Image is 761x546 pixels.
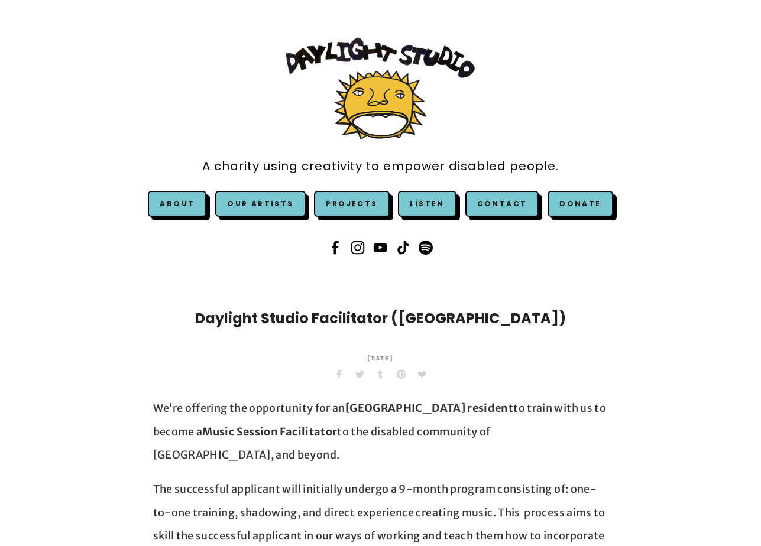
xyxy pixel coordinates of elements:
[215,191,305,217] a: Our Artists
[548,191,613,217] a: Donate
[160,199,195,209] a: About
[153,308,608,329] h1: Daylight Studio Facilitator ([GEOGRAPHIC_DATA])
[286,37,475,139] img: Daylight Studio
[367,347,395,370] time: [DATE]
[345,401,513,415] strong: [GEOGRAPHIC_DATA] resident
[153,396,608,467] p: We’re offering the opportunity for an to train with us to become a to the disabled community of [...
[202,425,337,438] strong: Music Session Facilitator
[410,199,444,209] a: Listen
[465,191,539,217] a: Contact
[202,153,559,180] a: A charity using creativity to empower disabled people.
[314,191,389,217] a: Projects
